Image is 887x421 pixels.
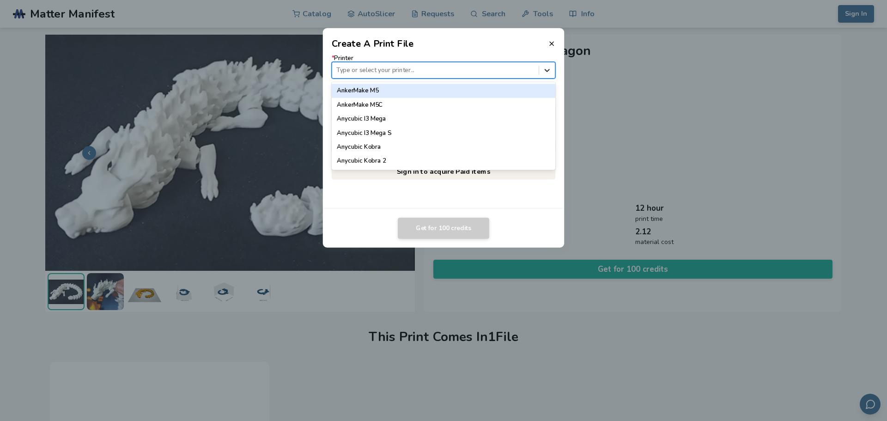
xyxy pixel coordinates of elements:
[332,98,556,112] div: AnkerMake M5C
[398,218,489,239] button: Get for 100 credits
[332,126,556,140] div: Anycubic I3 Mega S
[332,163,556,180] a: Sign in to acquire Paid items
[332,84,556,98] div: AnkerMake M5
[332,37,414,50] h2: Create A Print File
[332,55,556,79] label: Printer
[332,154,556,168] div: Anycubic Kobra 2
[332,140,556,154] div: Anycubic Kobra
[336,67,338,73] input: *PrinterType or select your printer...AnkerMake M5AnkerMake M5CAnycubic I3 MegaAnycubic I3 Mega S...
[332,168,556,182] div: Anycubic Kobra 2 Max
[332,112,556,126] div: Anycubic I3 Mega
